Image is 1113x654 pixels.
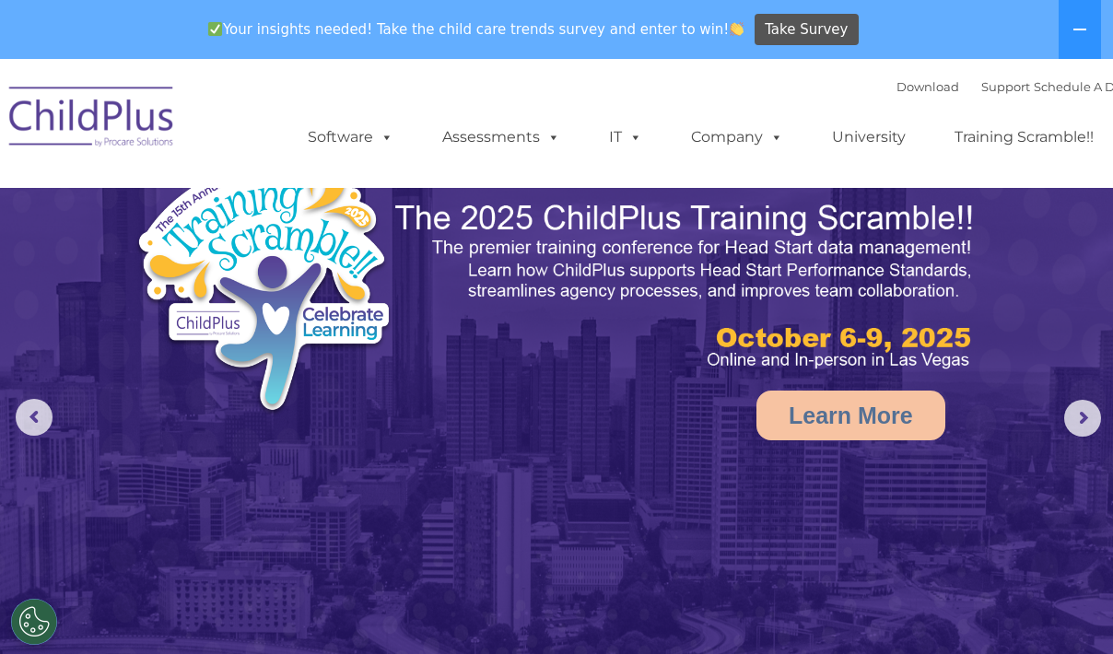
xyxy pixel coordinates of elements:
[591,119,661,156] a: IT
[756,391,945,440] a: Learn More
[730,22,744,36] img: 👏
[673,119,802,156] a: Company
[814,119,924,156] a: University
[249,122,305,135] span: Last name
[755,14,859,46] a: Take Survey
[981,79,1030,94] a: Support
[289,119,412,156] a: Software
[765,14,848,46] span: Take Survey
[936,119,1112,156] a: Training Scramble!!
[249,197,327,211] span: Phone number
[424,119,579,156] a: Assessments
[208,22,222,36] img: ✅
[896,79,959,94] a: Download
[200,12,752,48] span: Your insights needed! Take the child care trends survey and enter to win!
[11,599,57,645] button: Cookies Settings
